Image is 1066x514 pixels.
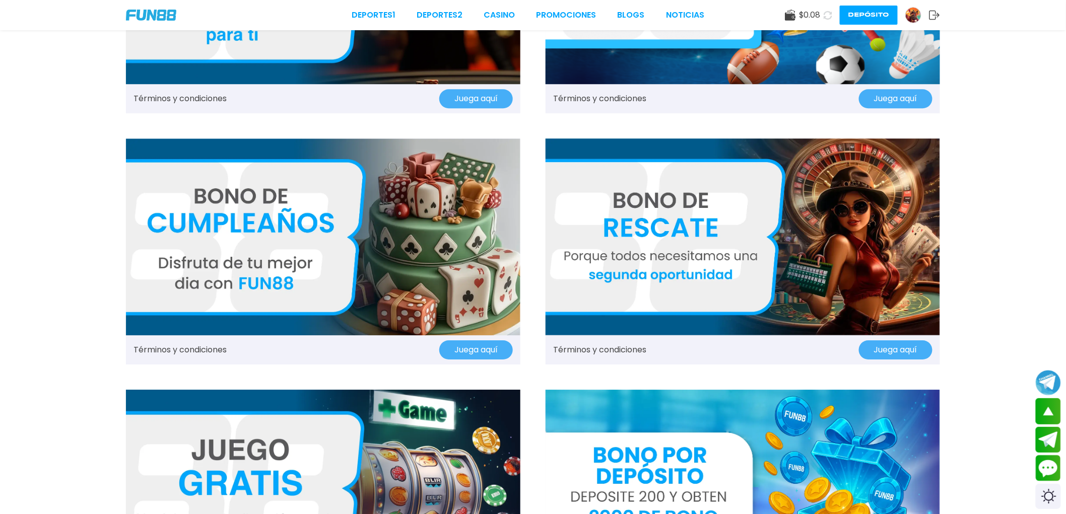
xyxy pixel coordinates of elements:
button: scroll up [1036,398,1061,424]
a: Términos y condiciones [553,344,646,356]
button: Juega aquí [859,340,932,359]
a: CASINO [484,9,515,21]
a: NOTICIAS [666,9,704,21]
button: Juega aquí [439,89,513,108]
a: Términos y condiciones [134,93,227,105]
a: Deportes1 [352,9,395,21]
img: Avatar [906,8,921,23]
button: Juega aquí [859,89,932,108]
a: Términos y condiciones [553,93,646,105]
img: Promo Banner [546,138,940,336]
button: Depósito [840,6,898,25]
button: Contact customer service [1036,455,1061,481]
span: $ 0.08 [799,9,821,21]
img: Promo Banner [126,138,520,336]
a: Avatar [905,7,929,23]
div: Switch theme [1036,484,1061,509]
button: Join telegram [1036,427,1061,453]
a: BLOGS [618,9,645,21]
button: Join telegram channel [1036,370,1061,396]
a: Promociones [537,9,596,21]
a: Términos y condiciones [134,344,227,356]
button: Juega aquí [439,340,513,359]
img: Company Logo [126,10,176,21]
a: Deportes2 [417,9,462,21]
